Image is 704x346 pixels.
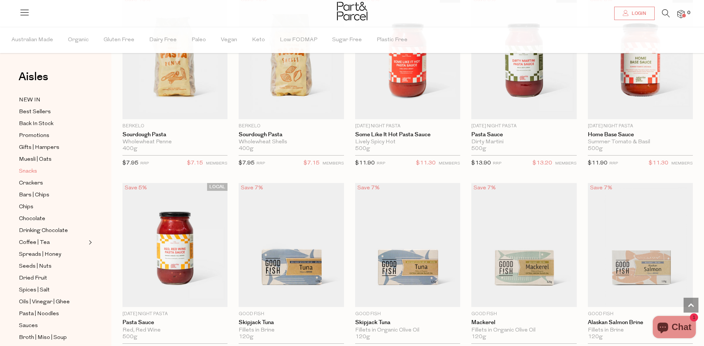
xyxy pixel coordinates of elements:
span: $13.20 [533,159,552,168]
div: Save 7% [239,183,265,193]
small: MEMBERS [555,161,577,166]
small: MEMBERS [671,161,693,166]
div: Fillets in Brine [239,327,344,334]
span: 120g [471,334,486,340]
p: Good Fish [588,311,693,317]
p: Good Fish [471,311,576,317]
span: Bars | Chips [19,191,49,200]
p: Berkelo [239,123,344,130]
img: Skipjack Tuna [239,183,344,307]
span: Seeds | Nuts [19,262,52,271]
span: $7.95 [239,160,255,166]
a: Back In Stock [19,119,86,128]
small: MEMBERS [439,161,460,166]
p: [DATE] Night Pasta [588,123,693,130]
a: Alaskan Salmon Brine [588,319,693,326]
small: MEMBERS [322,161,344,166]
div: Dirty Martini [471,139,576,146]
span: $13.90 [471,160,491,166]
div: Fillets in Brine [588,327,693,334]
small: MEMBERS [206,161,227,166]
div: Wholewheat Shells [239,139,344,146]
a: Dried Fruit [19,274,86,283]
a: Bars | Chips [19,190,86,200]
span: Muesli | Oats [19,155,52,164]
span: Oils | Vinegar | Ghee [19,298,70,307]
span: 120g [239,334,253,340]
span: NEW IN [19,96,40,105]
span: Vegan [221,27,237,53]
div: Save 7% [471,183,498,193]
a: Skipjack Tuna [239,319,344,326]
a: Mackerel [471,319,576,326]
span: Australian Made [12,27,53,53]
span: Crackers [19,179,43,188]
a: Gifts | Hampers [19,143,86,152]
a: Chocolate [19,214,86,223]
img: Skipjack Tuna [355,183,460,307]
p: Good Fish [239,311,344,317]
a: Drinking Chocolate [19,226,86,235]
span: Paleo [191,27,206,53]
p: [DATE] Night Pasta [471,123,576,130]
span: 500g [355,146,370,152]
img: Mackerel [471,183,576,307]
div: Lively Spicy Hot [355,139,460,146]
span: $7.95 [122,160,138,166]
span: Organic [68,27,89,53]
span: Chips [19,203,33,212]
span: 500g [588,146,603,152]
span: 120g [588,334,603,340]
span: $11.90 [355,160,375,166]
div: Save 5% [122,183,149,193]
a: Aisles [19,71,48,90]
p: [DATE] Night Pasta [122,311,227,317]
span: 120g [355,334,370,340]
small: RRP [256,161,265,166]
a: Home Base Sauce [588,131,693,138]
span: Gifts | Hampers [19,143,59,152]
span: $11.30 [416,159,436,168]
span: Sugar Free [332,27,362,53]
span: Aisles [19,69,48,85]
span: $11.30 [649,159,668,168]
a: Crackers [19,179,86,188]
span: Spreads | Honey [19,250,61,259]
span: Gluten Free [104,27,134,53]
span: Broth | Miso | Soup [19,333,67,342]
span: 400g [239,146,253,152]
span: Drinking Chocolate [19,226,68,235]
img: Pasta Sauce [122,183,227,307]
span: Back In Stock [19,120,53,128]
span: Dried Fruit [19,274,47,283]
a: Sourdough Pasta [122,131,227,138]
span: $7.15 [304,159,320,168]
span: Chocolate [19,215,45,223]
a: Seeds | Nuts [19,262,86,271]
div: Fillets in Organic Olive Oil [471,327,576,334]
div: Save 7% [355,183,382,193]
a: Muesli | Oats [19,155,86,164]
a: Broth | Miso | Soup [19,333,86,342]
div: Red, Red Wine [122,327,227,334]
span: $11.90 [588,160,608,166]
span: Plastic Free [377,27,407,53]
p: Berkelo [122,123,227,130]
span: Login [630,10,646,17]
a: Spreads | Honey [19,250,86,259]
div: Fillets in Organic Olive Oil [355,327,460,334]
a: Spices | Salt [19,285,86,295]
span: 500g [471,146,486,152]
div: Save 7% [588,183,615,193]
p: [DATE] Night Pasta [355,123,460,130]
a: Coffee | Tea [19,238,86,247]
a: Chips [19,202,86,212]
a: Oils | Vinegar | Ghee [19,297,86,307]
p: Good Fish [355,311,460,317]
span: Dairy Free [149,27,177,53]
button: Expand/Collapse Coffee | Tea [87,238,92,247]
span: Snacks [19,167,37,176]
span: Keto [252,27,265,53]
span: 400g [122,146,137,152]
small: RRP [140,161,149,166]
